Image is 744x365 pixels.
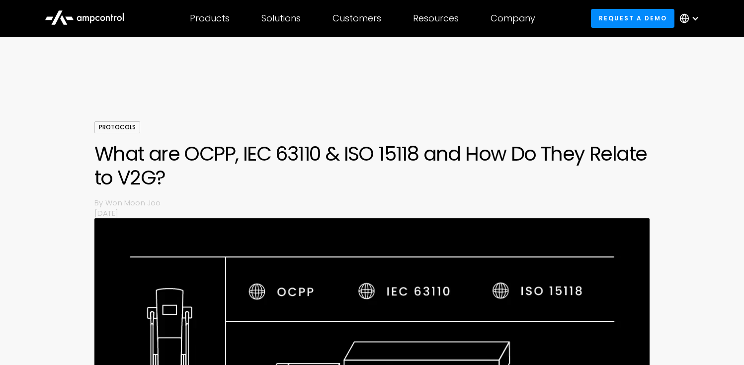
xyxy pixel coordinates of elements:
div: Protocols [94,121,140,133]
div: Solutions [261,13,301,24]
p: Won Moon Joo [105,197,650,208]
div: Customers [332,13,381,24]
h1: What are OCPP, IEC 63110 & ISO 15118 and How Do They Relate to V2G? [94,142,650,189]
div: Company [491,13,535,24]
div: Resources [413,13,459,24]
div: Products [190,13,230,24]
p: By [94,197,105,208]
a: Request a demo [591,9,674,27]
p: [DATE] [94,208,650,218]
